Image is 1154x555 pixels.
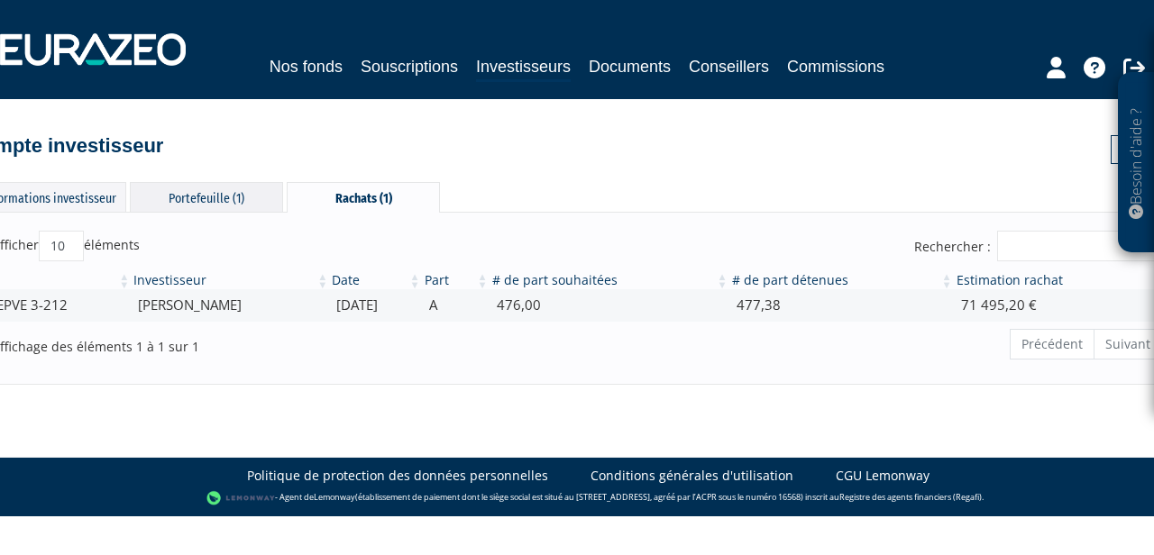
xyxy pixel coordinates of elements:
a: Nos fonds [270,54,343,79]
div: Portefeuille (1) [130,182,283,212]
div: - Agent de (établissement de paiement dont le siège social est situé au [STREET_ADDRESS], agréé p... [18,489,1136,507]
div: Rachats (1) [287,182,440,213]
th: Date: activer pour trier la colonne par ordre croissant [330,271,422,289]
a: Registre des agents financiers (Regafi) [839,491,982,503]
a: Conditions générales d'utilisation [591,467,793,485]
th: # de part détenues: activer pour trier la colonne par ordre croissant [730,271,955,289]
td: [PERSON_NAME] [132,289,330,321]
a: Souscriptions [361,54,458,79]
p: Besoin d'aide ? [1126,82,1147,244]
th: # de part souhaitées: activer pour trier la colonne par ordre croissant [490,271,730,289]
td: A [423,289,490,321]
a: Investisseurs [476,54,571,82]
td: 477,38 [730,289,955,321]
a: Documents [589,54,671,79]
a: Conseillers [689,54,769,79]
a: Commissions [787,54,884,79]
a: CGU Lemonway [836,467,930,485]
th: Investisseur: activer pour trier la colonne par ordre croissant [132,271,330,289]
img: logo-lemonway.png [206,489,276,507]
a: Lemonway [314,491,355,503]
td: [DATE] [330,289,422,321]
td: 476,00 [490,289,730,321]
th: Part: activer pour trier la colonne par ordre croissant [423,271,490,289]
select: Afficheréléments [39,231,84,261]
a: Politique de protection des données personnelles [247,467,548,485]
